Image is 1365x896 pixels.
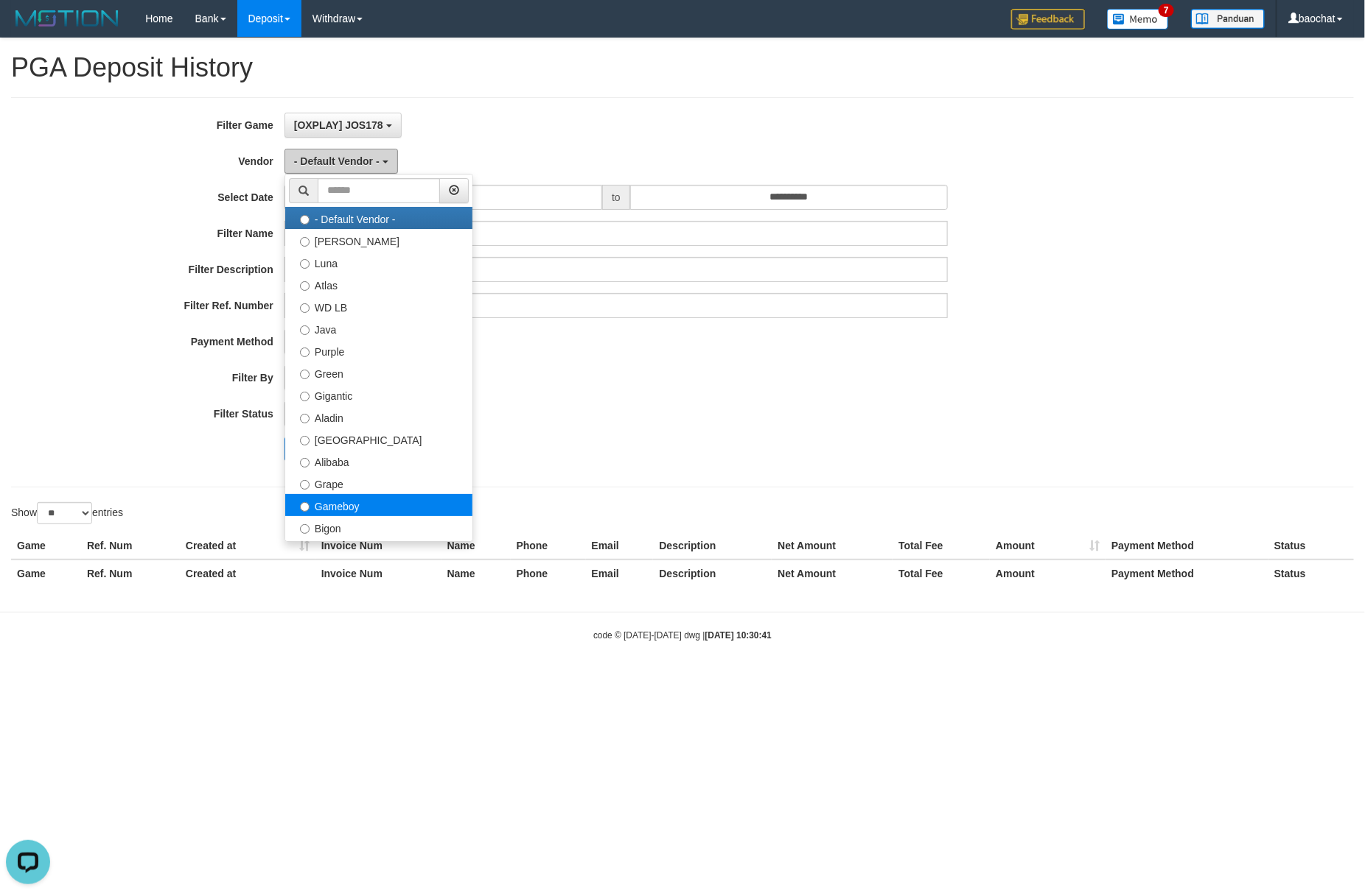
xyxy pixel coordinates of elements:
[300,502,310,512] input: Gameboy
[300,524,310,534] input: Bigon
[300,436,310,445] input: [GEOGRAPHIC_DATA]
[285,361,472,384] label: Green
[441,560,511,587] th: Name
[294,155,380,167] span: - Default Vendor -
[180,560,315,587] th: Created at
[1107,9,1169,29] img: Button%20Memo.svg
[1268,560,1354,587] th: Status
[1011,9,1085,29] img: Feedback.jpg
[893,532,990,560] th: Total Fee
[11,560,81,587] th: Game
[300,392,310,401] input: Gigantic
[300,458,310,468] input: Alibaba
[300,414,310,423] input: Aladin
[1106,532,1268,560] th: Payment Method
[990,560,1106,587] th: Amount
[285,207,472,229] label: - Default Vendor -
[1106,560,1268,587] th: Payment Method
[893,560,990,587] th: Total Fee
[11,7,123,29] img: MOTION_logo.png
[1268,532,1354,560] th: Status
[300,370,310,379] input: Green
[284,149,398,174] button: - Default Vendor -
[285,428,472,450] label: [GEOGRAPHIC_DATA]
[511,532,586,560] th: Phone
[11,53,1354,82] h1: PGA Deposit History
[772,532,893,560] th: Net Amount
[284,113,402,138] button: [OXPLAY] JOS178
[6,6,50,50] button: Open LiveChat chat widget
[285,384,472,406] label: Gigantic
[300,348,310,357] input: Purple
[602,185,630,210] span: to
[300,325,310,335] input: Java
[81,560,180,587] th: Ref. Num
[511,560,586,587] th: Phone
[285,494,472,516] label: Gameboy
[315,560,441,587] th: Invoice Num
[81,532,180,560] th: Ref. Num
[705,630,772,641] strong: [DATE] 10:30:41
[990,532,1106,560] th: Amount
[300,281,310,291] input: Atlas
[180,532,315,560] th: Created at
[300,303,310,313] input: WD LB
[285,295,472,317] label: WD LB
[11,532,81,560] th: Game
[285,472,472,494] label: Grape
[285,538,472,560] label: Allstar
[300,237,310,247] input: [PERSON_NAME]
[285,406,472,428] label: Aladin
[441,532,511,560] th: Name
[1191,9,1265,29] img: panduan.png
[653,532,772,560] th: Description
[593,630,772,641] small: code © [DATE]-[DATE] dwg |
[300,480,310,490] input: Grape
[285,450,472,472] label: Alibaba
[11,502,123,524] label: Show entries
[285,339,472,361] label: Purple
[772,560,893,587] th: Net Amount
[300,259,310,269] input: Luna
[285,251,472,273] label: Luna
[653,560,772,587] th: Description
[586,532,654,560] th: Email
[285,229,472,251] label: [PERSON_NAME]
[285,273,472,295] label: Atlas
[300,215,310,225] input: - Default Vendor -
[37,502,92,524] select: Showentries
[586,560,654,587] th: Email
[1159,4,1174,17] span: 7
[285,317,472,339] label: Java
[285,516,472,538] label: Bigon
[315,532,441,560] th: Invoice Num
[294,119,383,131] span: [OXPLAY] JOS178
